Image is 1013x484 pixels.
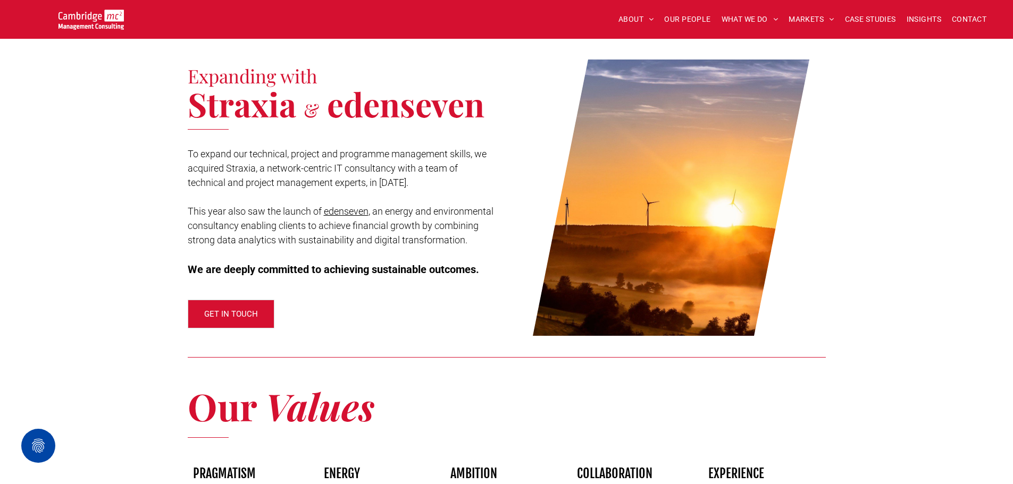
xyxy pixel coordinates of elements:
span: To expand our technical, project and programme management skills, we acquired Straxia, a network-... [188,148,487,188]
span: ENERGY [324,465,360,481]
a: MARKETS [783,11,839,28]
span: This year also saw the launch of [188,206,322,217]
span: PRAGMATISM [193,465,256,481]
a: Your Business Transformed | Cambridge Management Consulting [58,11,124,22]
span: COLLABORATION [577,465,652,481]
a: ABOUT [613,11,659,28]
span: AMBITION [450,465,497,481]
a: Our Foundation | About | Cambridge Management Consulting [516,60,826,336]
a: CASE STUDIES [840,11,901,28]
span: Our [188,381,257,431]
span: Values [265,381,374,431]
span: GET IN TOUCH [204,301,258,327]
span: Expanding with [188,63,317,88]
a: INSIGHTS [901,11,947,28]
a: CONTACT [947,11,992,28]
span: Straxia [188,82,296,126]
img: Go to Homepage [58,10,124,30]
span: EXPERIENCE [708,465,764,481]
a: GET IN TOUCH [188,300,274,328]
a: WHAT WE DO [716,11,784,28]
span: edenseven [327,82,484,126]
span: , an energy and environmental consultancy enabling clients to achieve financial growth by combini... [188,206,493,245]
span: We are deeply committed to achieving sustainable outcomes. [188,263,479,276]
a: OUR PEOPLE [659,11,716,28]
span: & [304,97,319,122]
a: edenseven [324,206,369,217]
